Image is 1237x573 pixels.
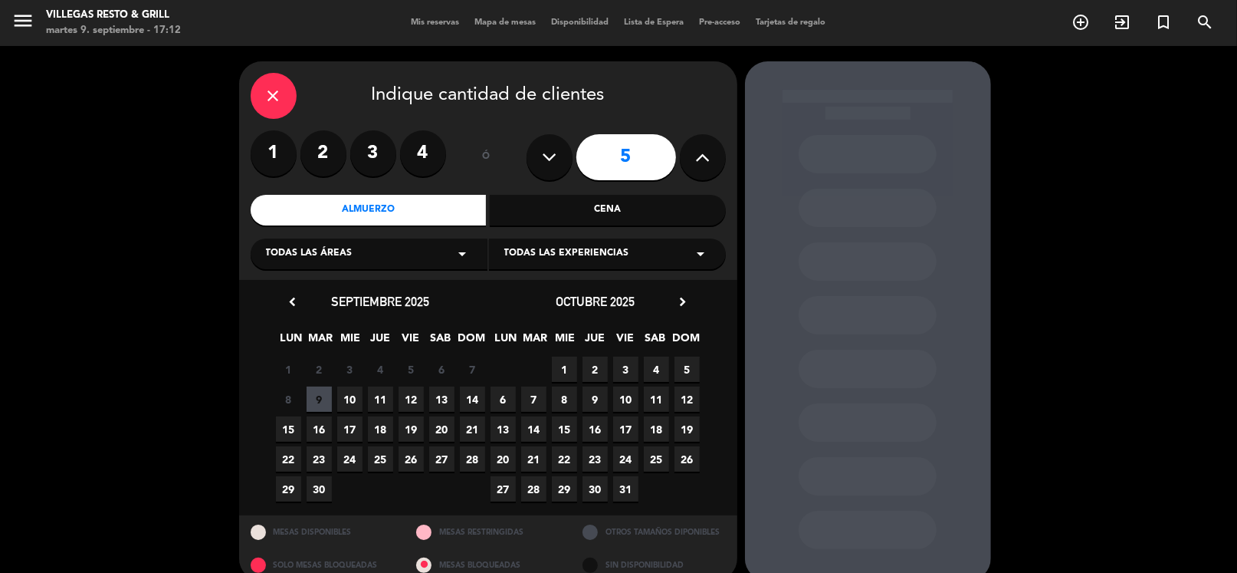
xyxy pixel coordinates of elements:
[674,357,700,382] span: 5
[307,476,332,502] span: 30
[429,417,454,442] span: 20
[11,9,34,38] button: menu
[552,446,577,472] span: 22
[582,387,608,412] span: 9
[491,446,516,472] span: 20
[504,246,629,262] span: Todas las experiencias
[405,515,571,548] div: MESAS RESTRINGIDAS
[1196,13,1214,31] i: search
[613,417,638,442] span: 17
[337,387,363,412] span: 10
[521,446,546,472] span: 21
[675,294,691,310] i: chevron_right
[337,357,363,382] span: 3
[251,73,726,119] div: Indique cantidad de clientes
[613,357,638,382] span: 3
[300,130,346,176] label: 2
[674,446,700,472] span: 26
[749,18,834,27] span: Tarjetas de regalo
[337,417,363,442] span: 17
[278,329,304,354] span: LUN
[460,387,485,412] span: 14
[674,387,700,412] span: 12
[674,417,700,442] span: 19
[404,18,468,27] span: Mis reservas
[1154,13,1173,31] i: turned_in_not
[239,515,405,548] div: MESAS DISPONIBLES
[276,446,301,472] span: 22
[458,329,483,354] span: DOM
[398,329,423,354] span: VIE
[490,195,726,226] div: Cena
[552,476,577,502] span: 29
[276,357,301,382] span: 1
[552,357,577,382] span: 1
[460,357,485,382] span: 7
[307,387,332,412] span: 9
[368,446,393,472] span: 25
[613,446,638,472] span: 24
[264,87,283,105] i: close
[454,245,472,263] i: arrow_drop_down
[460,417,485,442] span: 21
[493,329,518,354] span: LUN
[332,294,430,309] span: septiembre 2025
[429,357,454,382] span: 6
[368,329,393,354] span: JUE
[642,329,668,354] span: SAB
[307,417,332,442] span: 16
[399,417,424,442] span: 19
[571,515,737,548] div: OTROS TAMAÑOS DIPONIBLES
[521,476,546,502] span: 28
[644,357,669,382] span: 4
[276,476,301,502] span: 29
[251,195,487,226] div: Almuerzo
[544,18,617,27] span: Disponibilidad
[338,329,363,354] span: MIE
[552,417,577,442] span: 15
[429,446,454,472] span: 27
[692,245,710,263] i: arrow_drop_down
[644,446,669,472] span: 25
[672,329,697,354] span: DOM
[46,23,181,38] div: martes 9. septiembre - 17:12
[613,387,638,412] span: 10
[368,387,393,412] span: 11
[491,476,516,502] span: 27
[491,417,516,442] span: 13
[1113,13,1131,31] i: exit_to_app
[613,476,638,502] span: 31
[644,387,669,412] span: 11
[266,246,353,262] span: Todas las áreas
[692,18,749,27] span: Pre-acceso
[552,387,577,412] span: 8
[308,329,333,354] span: MAR
[276,387,301,412] span: 8
[612,329,638,354] span: VIE
[582,417,608,442] span: 16
[399,357,424,382] span: 5
[468,18,544,27] span: Mapa de mesas
[399,387,424,412] span: 12
[617,18,692,27] span: Lista de Espera
[521,417,546,442] span: 14
[276,417,301,442] span: 15
[350,130,396,176] label: 3
[429,387,454,412] span: 13
[428,329,453,354] span: SAB
[521,387,546,412] span: 7
[11,9,34,32] i: menu
[582,329,608,354] span: JUE
[307,446,332,472] span: 23
[582,446,608,472] span: 23
[491,387,516,412] span: 6
[399,446,424,472] span: 26
[46,8,181,23] div: Villegas Resto & Grill
[553,329,578,354] span: MIE
[285,294,301,310] i: chevron_left
[644,417,669,442] span: 18
[556,294,635,309] span: octubre 2025
[368,357,393,382] span: 4
[400,130,446,176] label: 4
[337,446,363,472] span: 24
